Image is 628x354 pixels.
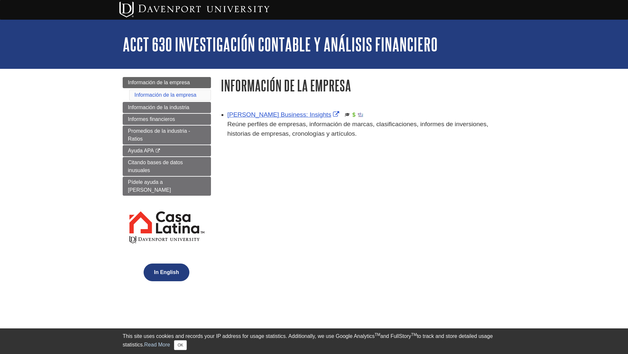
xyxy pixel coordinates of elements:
[123,34,438,54] a: ACCT 630 Investigación contable y análisis financiero
[411,332,417,337] sup: TM
[123,157,211,176] a: Citando bases de datos inusuales
[227,111,341,118] a: Link opens in new window
[123,332,505,350] div: This site uses cookies and records your IP address for usage statistics. Additionally, we use Goo...
[134,92,196,98] a: Información de la empresa
[174,340,187,350] button: Close
[119,2,270,17] img: Davenport University
[142,269,191,275] a: In English
[144,264,189,281] button: In English
[128,160,183,173] span: Citando bases de datos inusuales
[123,114,211,125] a: Informes financieros
[351,112,357,117] img: Financial Report
[358,112,363,117] img: Industry Report
[144,342,170,347] a: Read More
[128,116,175,122] span: Informes financieros
[345,112,350,117] img: Scholarly or Peer Reviewed
[123,145,211,156] a: Ayuda APA
[123,177,211,196] a: Pídele ayuda a [PERSON_NAME]
[155,149,161,153] i: This link opens in a new window
[123,77,211,88] a: Información de la empresa
[128,148,154,153] span: Ayuda APA
[375,332,380,337] sup: TM
[227,120,505,139] p: Reúne perfiles de empresas, información de marcas, clasificaciones, informes de inversiones, hist...
[123,77,211,292] div: Guide Page Menu
[128,105,189,110] span: Información de la industria
[128,179,171,193] span: Pídele ayuda a [PERSON_NAME]
[128,128,190,142] span: Promedios de la industria - Ratios
[221,77,505,94] h1: Información de la empresa
[123,102,211,113] a: Información de la industria
[123,126,211,145] a: Promedios de la industria - Ratios
[128,80,190,85] span: Información de la empresa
